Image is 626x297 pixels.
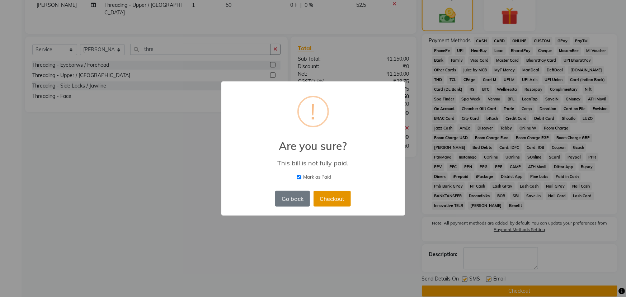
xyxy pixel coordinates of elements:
[297,175,301,179] input: Mark as Paid
[303,174,331,181] span: Mark as Paid
[231,159,394,167] div: This bill is not fully paid.
[314,191,351,207] button: Checkout
[275,191,310,207] button: Go back
[221,131,405,152] h2: Are you sure?
[311,97,316,126] div: !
